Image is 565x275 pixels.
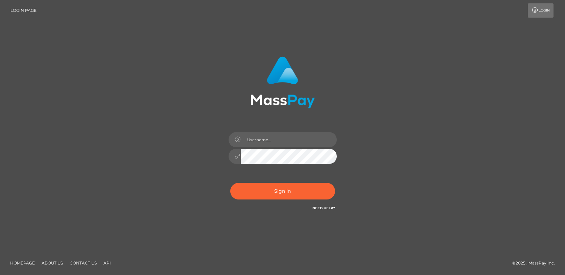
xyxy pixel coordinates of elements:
a: Login Page [10,3,37,18]
a: Contact Us [67,258,99,268]
input: Username... [241,132,337,147]
button: Sign in [230,183,335,199]
a: Login [528,3,554,18]
a: API [101,258,114,268]
a: Need Help? [312,206,335,210]
div: © 2025 , MassPay Inc. [512,259,560,267]
a: Homepage [7,258,38,268]
img: MassPay Login [251,57,315,108]
a: About Us [39,258,66,268]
